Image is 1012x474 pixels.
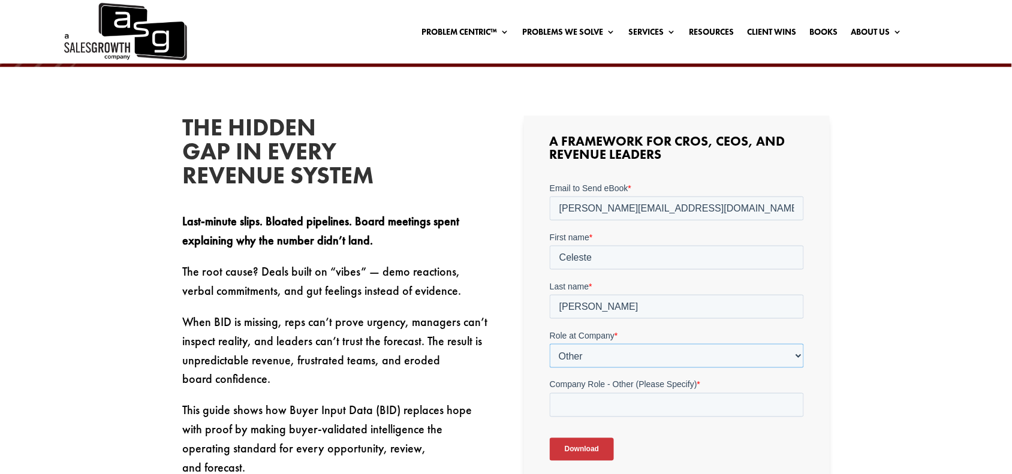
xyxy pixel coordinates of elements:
p: The root cause? Deals built on “vibes” — demo reactions, verbal commitments, and gut feelings ins... [182,262,488,312]
a: Resources [689,28,734,41]
a: Books [809,28,838,41]
iframe: Form 0 [550,182,804,471]
a: Problems We Solve [522,28,615,41]
a: Problem Centric™ [421,28,509,41]
h2: The Hidden Gap in Every Revenue System [182,116,362,194]
a: Services [628,28,676,41]
a: Client Wins [747,28,796,41]
p: When BID is missing, reps can’t prove urgency, managers can’t inspect reality, and leaders can’t ... [182,312,488,401]
strong: Last-minute slips. Bloated pipelines. Board meetings spent explaining why the number didn’t land. [182,213,459,248]
a: About Us [851,28,902,41]
h3: A Framework for CROs, CEOs, and Revenue Leaders [550,135,804,167]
